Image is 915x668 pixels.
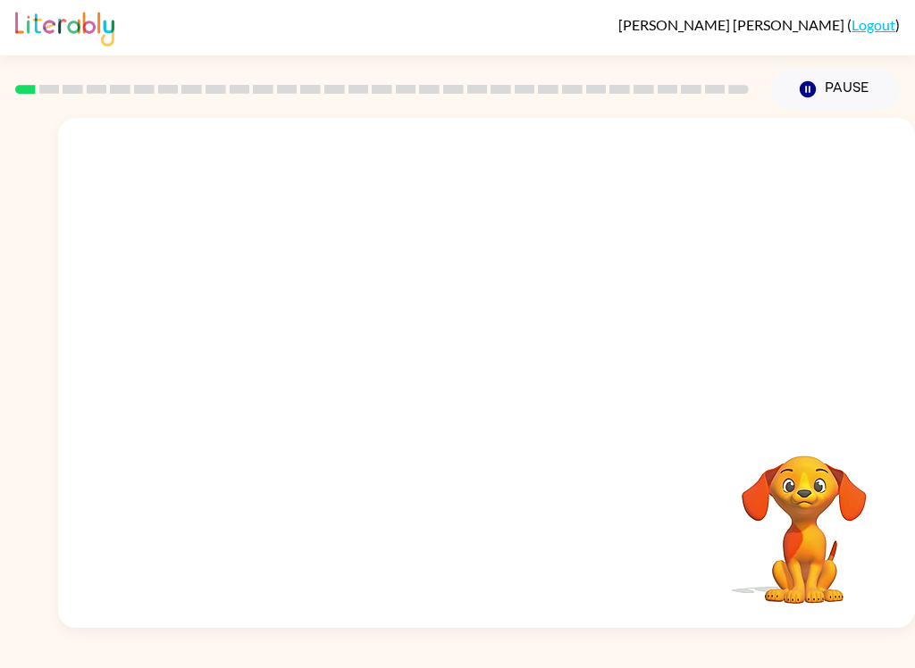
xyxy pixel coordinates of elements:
[715,428,894,606] video: Your browser must support playing .mp4 files to use Literably. Please try using another browser.
[618,16,900,33] div: ( )
[770,69,900,110] button: Pause
[852,16,895,33] a: Logout
[15,7,114,46] img: Literably
[618,16,847,33] span: [PERSON_NAME] [PERSON_NAME]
